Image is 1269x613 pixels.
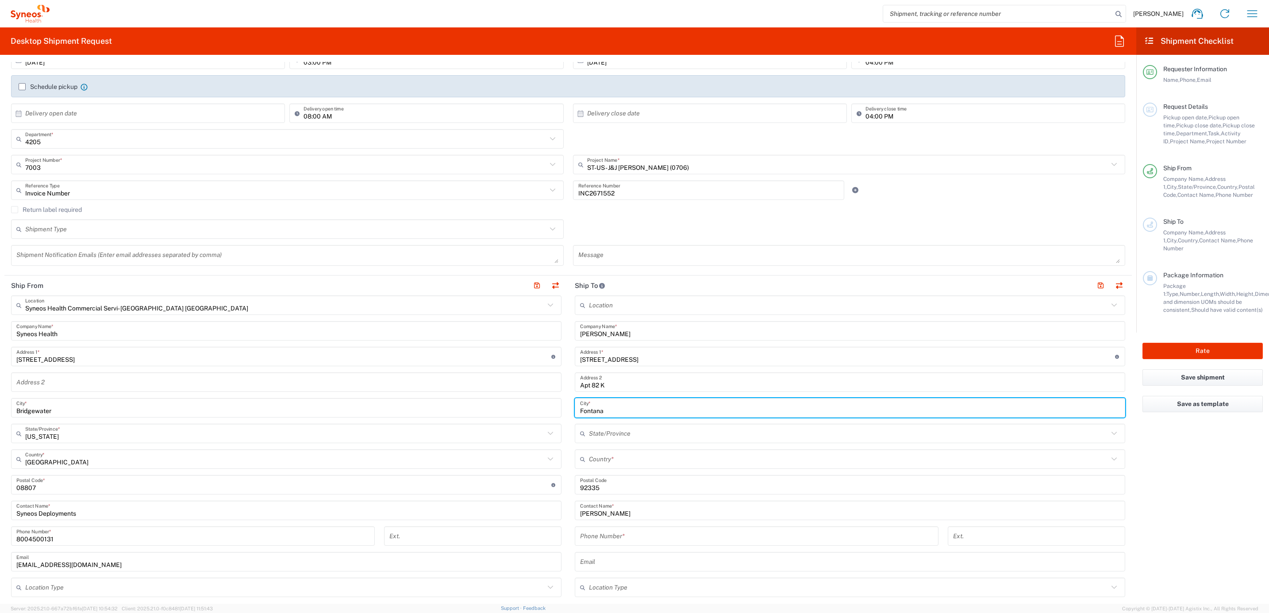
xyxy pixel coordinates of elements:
[180,606,213,611] span: [DATE] 11:51:43
[1170,138,1206,145] span: Project Name,
[1163,114,1208,121] span: Pickup open date,
[1201,291,1220,297] span: Length,
[883,5,1112,22] input: Shipment, tracking or reference number
[1163,218,1184,225] span: Ship To
[19,83,77,90] label: Schedule pickup
[1176,122,1223,129] span: Pickup close date,
[82,606,118,611] span: [DATE] 10:54:32
[575,281,605,290] h2: Ship To
[1163,165,1192,172] span: Ship From
[1163,229,1205,236] span: Company Name,
[122,606,213,611] span: Client: 2025.21.0-f0c8481
[1163,65,1227,73] span: Requester Information
[1144,36,1234,46] h2: Shipment Checklist
[1167,237,1178,244] span: City,
[1163,77,1180,83] span: Name,
[1142,396,1263,412] button: Save as template
[1163,103,1208,110] span: Request Details
[501,605,523,611] a: Support
[1176,130,1208,137] span: Department,
[1236,291,1255,297] span: Height,
[1178,237,1199,244] span: Country,
[1163,283,1186,297] span: Package 1:
[1122,605,1258,613] span: Copyright © [DATE]-[DATE] Agistix Inc., All Rights Reserved
[1206,138,1246,145] span: Project Number
[1133,10,1184,18] span: [PERSON_NAME]
[1191,306,1263,313] span: Should have valid content(s)
[1142,343,1263,359] button: Rate
[849,184,861,196] a: Add Reference
[523,605,546,611] a: Feedback
[1217,184,1238,190] span: Country,
[1197,77,1211,83] span: Email
[11,206,82,213] label: Return label required
[1166,291,1180,297] span: Type,
[11,281,43,290] h2: Ship From
[1208,130,1221,137] span: Task,
[1199,237,1237,244] span: Contact Name,
[1215,192,1253,198] span: Phone Number
[1177,192,1215,198] span: Contact Name,
[11,606,118,611] span: Server: 2025.21.0-667a72bf6fa
[1180,77,1197,83] span: Phone,
[1220,291,1236,297] span: Width,
[1163,272,1223,279] span: Package Information
[1167,184,1178,190] span: City,
[1163,176,1205,182] span: Company Name,
[1178,184,1217,190] span: State/Province,
[1180,291,1201,297] span: Number,
[11,36,112,46] h2: Desktop Shipment Request
[1142,369,1263,386] button: Save shipment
